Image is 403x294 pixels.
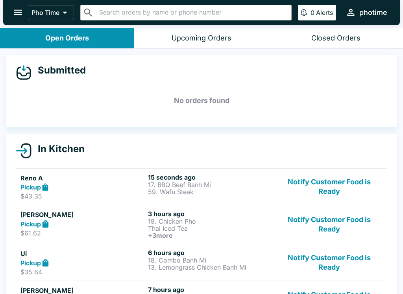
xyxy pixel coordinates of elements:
p: $43.35 [20,192,145,200]
button: open drawer [8,2,28,22]
h6: 7 hours ago [148,286,272,294]
strong: Pickup [20,259,41,267]
button: Notify Customer Food is Ready [276,210,383,239]
h4: In Kitchen [31,143,85,155]
h5: Ui [20,249,145,258]
div: photime [359,8,387,17]
p: 17. BBQ Beef Banh Mi [148,181,272,188]
p: 59. Wafu Steak [148,188,272,195]
strong: Pickup [20,220,41,228]
p: Thai Iced Tea [148,225,272,232]
div: Upcoming Orders [172,34,231,43]
a: UiPickup$35.646 hours ago18. Combo Banh Mi13. Lemongrass Chicken Banh MiNotify Customer Food is R... [16,244,387,281]
strong: Pickup [20,183,41,191]
h6: + 3 more [148,232,272,239]
div: Closed Orders [311,34,360,43]
button: photime [342,4,390,21]
button: Pho Time [28,5,74,20]
a: [PERSON_NAME]Pickup$61.623 hours ago19. Chicken PhoThai Iced Tea+3moreNotify Customer Food is Ready [16,205,387,244]
p: Pho Time [31,9,59,17]
button: Notify Customer Food is Ready [276,173,383,200]
button: Notify Customer Food is Ready [276,249,383,276]
p: 0 [311,9,314,17]
p: Alerts [316,9,333,17]
h5: [PERSON_NAME] [20,210,145,219]
h6: 15 seconds ago [148,173,272,181]
h5: Reno A [20,173,145,183]
h4: Submitted [31,64,86,76]
p: 13. Lemongrass Chicken Banh Mi [148,264,272,271]
p: $61.62 [20,229,145,237]
p: 18. Combo Banh Mi [148,257,272,264]
p: 19. Chicken Pho [148,218,272,225]
a: Reno APickup$43.3515 seconds ago17. BBQ Beef Banh Mi59. Wafu SteakNotify Customer Food is Ready [16,168,387,205]
input: Search orders by name or phone number [97,7,288,18]
div: Open Orders [45,34,89,43]
p: $35.64 [20,268,145,276]
h6: 3 hours ago [148,210,272,218]
h6: 6 hours ago [148,249,272,257]
h5: No orders found [16,86,387,115]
